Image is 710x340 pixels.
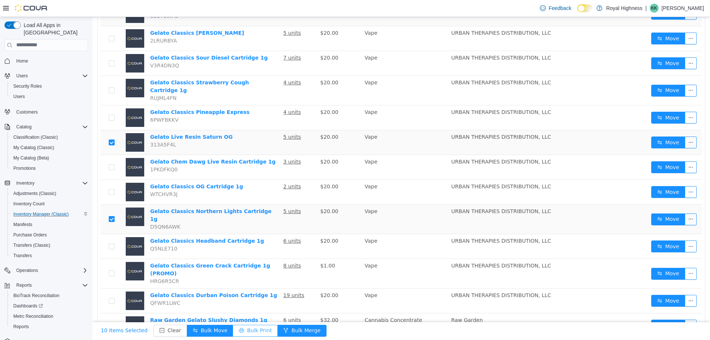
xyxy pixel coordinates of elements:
[10,230,50,239] a: Purchase Orders
[15,4,48,12] img: Cova
[58,221,172,227] a: Gelato Classics Headband Cartridge 1g
[537,1,574,16] a: Feedback
[10,220,35,229] a: Manifests
[7,301,91,311] a: Dashboards
[58,13,152,19] a: Gelato Classics [PERSON_NAME]
[592,119,604,131] button: icon: ellipsis
[10,82,88,91] span: Security Roles
[191,38,209,44] u: 7 units
[228,63,246,68] span: $20.00
[58,207,88,213] span: D5QN6AWK
[592,95,604,107] button: icon: ellipsis
[228,221,246,227] span: $20.00
[58,63,156,76] a: Gelato Classics Strawberry Cough Cartridge 1g
[191,275,212,281] u: 19 units
[13,253,32,259] span: Transfers
[13,242,50,248] span: Transfers (Classic)
[269,242,356,272] td: Vape
[13,281,88,290] span: Reports
[592,68,604,80] button: icon: ellipsis
[16,73,28,79] span: Users
[3,308,61,320] button: 10 Items Selected
[662,4,704,13] p: [PERSON_NAME]
[10,154,52,162] a: My Catalog (Beta)
[359,117,459,123] span: URBAN THERAPIES DISTRIBUTION, LLC
[16,282,32,288] span: Reports
[7,230,91,240] button: Purchase Orders
[21,21,88,36] span: Load All Apps in [GEOGRAPHIC_DATA]
[228,166,246,172] span: $20.00
[191,300,209,306] u: 6 units
[7,219,91,230] button: Manifests
[13,94,25,100] span: Users
[13,71,31,80] button: Users
[33,62,52,80] img: Gelato Classics Strawberry Cough Cartridge 1g placeholder
[1,265,91,276] button: Operations
[13,303,43,309] span: Dashboards
[559,144,593,156] button: icon: swapMove
[10,241,88,250] span: Transfers (Classic)
[10,199,48,208] a: Inventory Count
[1,280,91,290] button: Reports
[577,4,593,12] input: Dark Mode
[10,92,88,101] span: Users
[228,191,246,197] span: $20.00
[13,83,42,89] span: Security Roles
[592,303,604,314] button: icon: ellipsis
[33,245,52,263] img: Gelato Classics Green Crack Cartridge 1g (PROMO) placeholder
[10,312,56,321] a: Metrc Reconciliation
[33,191,52,209] img: Gelato Classics Northern Lights Cartridge 1g placeholder
[10,154,88,162] span: My Catalog (Beta)
[191,63,209,68] u: 4 units
[33,166,52,184] img: Gelato Classics OG Cartridge 1g placeholder
[13,191,56,196] span: Adjustments (Classic)
[559,251,593,263] button: icon: swapMove
[33,299,52,318] img: Raw Garden Gelato Slushy Diamonds 1g placeholder
[191,142,209,148] u: 3 units
[33,141,52,159] img: Gelato Chem Dawg Live Resin Cartridge 1g placeholder
[13,71,88,80] span: Users
[13,57,31,65] a: Home
[10,241,53,250] a: Transfers (Classic)
[359,191,459,197] span: URBAN THERAPIES DISTRIBUTION, LLC
[592,16,604,27] button: icon: ellipsis
[141,308,185,320] button: icon: printerBulk Print
[33,116,52,135] img: Gelato Live Resin Saturn OG placeholder
[7,290,91,301] button: BioTrack Reconciliation
[16,124,31,130] span: Catalog
[269,272,356,296] td: Vape
[549,4,571,12] span: Feedback
[16,267,38,273] span: Operations
[7,199,91,209] button: Inventory Count
[13,122,34,131] button: Catalog
[10,143,88,152] span: My Catalog (Classic)
[13,324,29,330] span: Reports
[191,246,209,252] u: 8 units
[191,191,209,197] u: 5 units
[16,58,28,64] span: Home
[13,107,88,116] span: Customers
[359,300,390,306] span: Raw Garden
[13,122,88,131] span: Catalog
[61,308,95,320] button: icon: minus-squareClear
[58,191,179,205] a: Gelato Classics Northern Lights Cartridge 1g
[10,322,32,331] a: Reports
[359,166,459,172] span: URBAN THERAPIES DISTRIBUTION, LLC
[7,311,91,322] button: Metrc Reconciliation
[1,71,91,81] button: Users
[13,211,69,217] span: Inventory Manager (Classic)
[269,296,356,321] td: Cannabis Concentrate
[10,164,39,173] a: Promotions
[7,81,91,91] button: Security Roles
[10,312,88,321] span: Metrc Reconciliation
[58,125,84,131] span: 313A5F4L
[559,68,593,80] button: icon: swapMove
[228,300,246,306] span: $32.00
[359,92,459,98] span: URBAN THERAPIES DISTRIBUTION, LLC
[58,142,183,148] a: Gelato Chem Dawg Live Resin Cartridge 1g
[269,88,356,113] td: Vape
[13,165,36,171] span: Promotions
[7,91,91,102] button: Users
[559,40,593,52] button: icon: swapMove
[1,178,91,188] button: Inventory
